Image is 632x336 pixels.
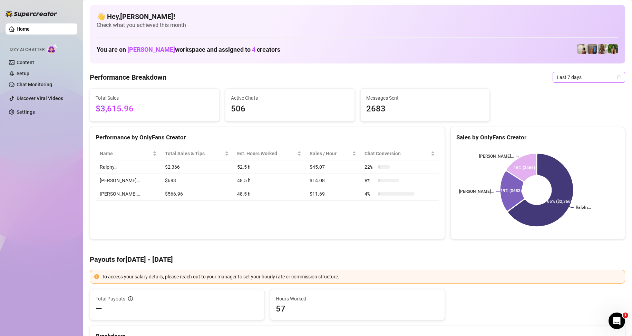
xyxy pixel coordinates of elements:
span: exclamation-circle [94,274,99,279]
span: Hours Worked [276,295,439,303]
text: Ralphy… [576,205,591,210]
td: $11.69 [305,187,360,201]
td: Ralphy… [96,160,161,174]
td: [PERSON_NAME]… [96,187,161,201]
td: $683 [161,174,233,187]
h4: Performance Breakdown [90,72,166,82]
span: Izzy AI Chatter [10,47,45,53]
span: Chat Conversion [364,150,429,157]
a: Discover Viral Videos [17,96,63,101]
iframe: Intercom live chat [609,313,625,329]
span: $3,615.96 [96,102,214,116]
span: 4 % [364,190,376,198]
text: [PERSON_NAME]… [459,189,494,194]
a: Settings [17,109,35,115]
th: Name [96,147,161,160]
span: Name [100,150,151,157]
a: Content [17,60,34,65]
td: 48.5 h [233,187,305,201]
text: [PERSON_NAME]… [479,154,514,159]
img: Nathaniel [608,44,618,54]
span: Total Payouts [96,295,125,303]
span: Total Sales [96,94,214,102]
td: 52.5 h [233,160,305,174]
img: Nathaniel [598,44,607,54]
div: Est. Hours Worked [237,150,296,157]
td: [PERSON_NAME]… [96,174,161,187]
span: calendar [617,75,621,79]
span: [PERSON_NAME] [127,46,175,53]
div: Performance by OnlyFans Creator [96,133,439,142]
span: Active Chats [231,94,349,102]
span: 2683 [366,102,484,116]
td: $2,366 [161,160,233,174]
span: 1 [623,313,628,318]
span: Sales / Hour [310,150,351,157]
span: 8 % [364,177,376,184]
span: info-circle [128,296,133,301]
td: $45.07 [305,160,360,174]
h4: 👋 Hey, [PERSON_NAME] ! [97,12,618,21]
span: — [96,303,102,314]
td: $14.08 [305,174,360,187]
span: 506 [231,102,349,116]
span: 57 [276,303,439,314]
div: To access your salary details, please reach out to your manager to set your hourly rate or commis... [102,273,621,280]
span: Messages Sent [366,94,484,102]
th: Sales / Hour [305,147,360,160]
img: AI Chatter [47,44,58,54]
h1: You are on workspace and assigned to creators [97,46,280,53]
h4: Payouts for [DATE] - [DATE] [90,255,625,264]
span: Total Sales & Tips [165,150,223,157]
span: Check what you achieved this month [97,21,618,29]
a: Chat Monitoring [17,82,52,87]
a: Home [17,26,30,32]
span: 4 [252,46,255,53]
a: Setup [17,71,29,76]
img: logo-BBDzfeDw.svg [6,10,57,17]
td: $566.96 [161,187,233,201]
td: 48.5 h [233,174,305,187]
th: Chat Conversion [360,147,439,160]
img: Ralphy [577,44,587,54]
img: Wayne [587,44,597,54]
span: Last 7 days [557,72,621,82]
div: Sales by OnlyFans Creator [456,133,619,142]
span: 22 % [364,163,376,171]
th: Total Sales & Tips [161,147,233,160]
